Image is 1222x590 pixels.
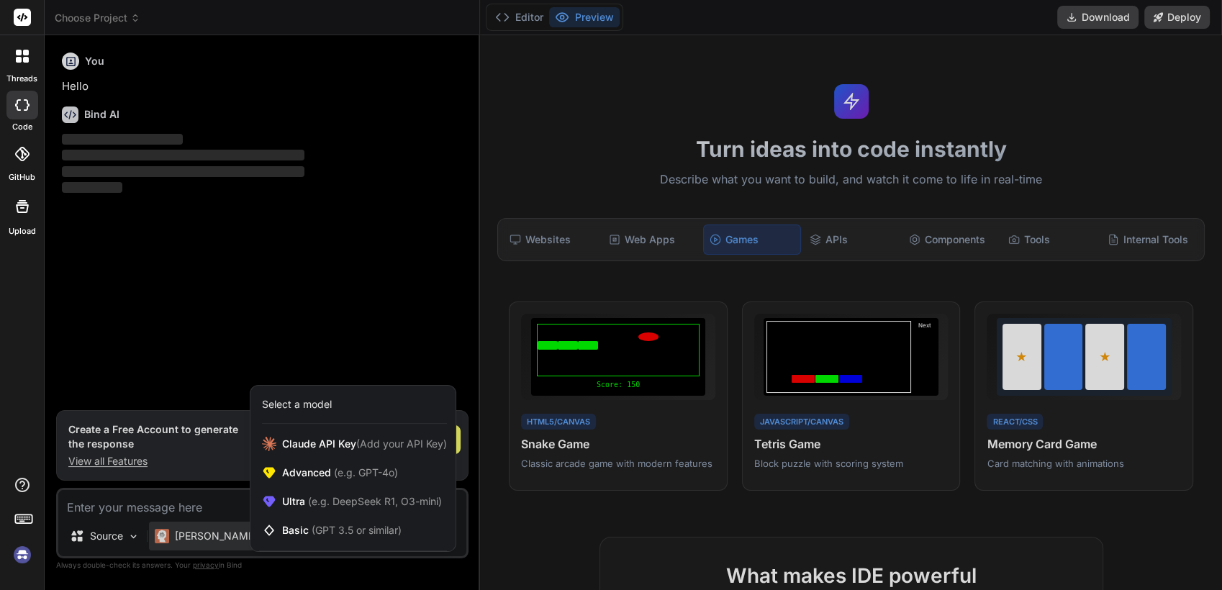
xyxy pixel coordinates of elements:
label: Upload [9,225,36,237]
img: signin [10,543,35,567]
label: threads [6,73,37,85]
span: (Add your API Key) [356,437,447,450]
span: Advanced [282,466,398,480]
span: Ultra [282,494,442,509]
div: Select a model [262,397,332,412]
label: code [12,121,32,133]
span: (GPT 3.5 or similar) [312,524,402,536]
label: GitHub [9,171,35,183]
span: (e.g. DeepSeek R1, O3-mini) [305,495,442,507]
span: (e.g. GPT-4o) [331,466,398,478]
span: Claude API Key [282,437,447,451]
span: Basic [282,523,402,537]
